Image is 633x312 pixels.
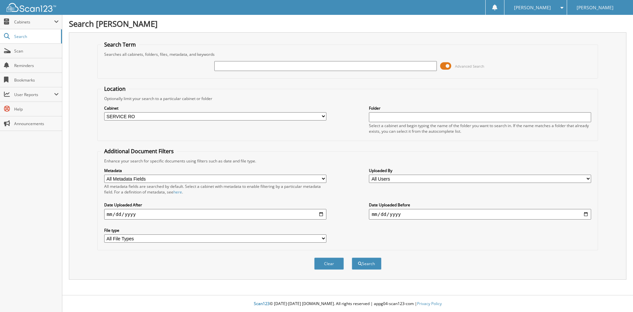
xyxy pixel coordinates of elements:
[369,168,591,173] label: Uploaded By
[7,3,56,12] img: scan123-logo-white.svg
[104,202,326,208] label: Date Uploaded After
[14,63,59,68] span: Reminders
[14,92,54,97] span: User Reports
[455,64,484,69] span: Advanced Search
[101,85,129,92] legend: Location
[14,34,58,39] span: Search
[600,280,633,312] iframe: Chat Widget
[101,158,595,164] div: Enhance your search for specific documents using filters such as date and file type.
[369,105,591,111] label: Folder
[369,209,591,220] input: end
[104,184,326,195] div: All metadata fields are searched by default. Select a cabinet with metadata to enable filtering b...
[62,296,633,312] div: © [DATE]-[DATE] [DOMAIN_NAME]. All rights reserved | appg04-scan123-com |
[369,202,591,208] label: Date Uploaded Before
[369,123,591,134] div: Select a cabinet and begin typing the name of the folder you want to search in. If the name match...
[14,19,54,25] span: Cabinets
[14,106,59,112] span: Help
[101,52,595,57] div: Searches all cabinets, folders, files, metadata, and keywords
[14,77,59,83] span: Bookmarks
[69,18,626,29] h1: Search [PERSON_NAME]
[101,148,177,155] legend: Additional Document Filters
[101,41,139,48] legend: Search Term
[104,209,326,220] input: start
[417,301,442,306] a: Privacy Policy
[352,258,381,270] button: Search
[314,258,344,270] button: Clear
[173,189,182,195] a: here
[577,6,614,10] span: [PERSON_NAME]
[14,48,59,54] span: Scan
[104,105,326,111] label: Cabinet
[104,227,326,233] label: File type
[254,301,270,306] span: Scan123
[104,168,326,173] label: Metadata
[101,96,595,101] div: Optionally limit your search to a particular cabinet or folder
[514,6,551,10] span: [PERSON_NAME]
[14,121,59,126] span: Announcements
